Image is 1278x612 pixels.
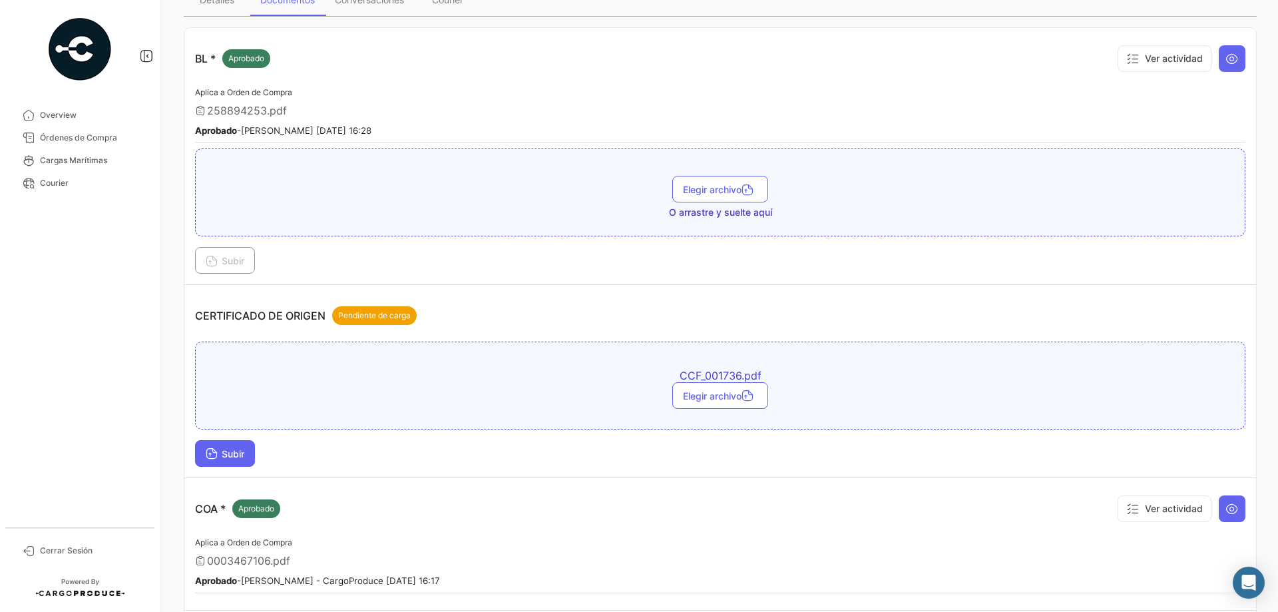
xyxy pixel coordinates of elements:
b: Aprobado [195,575,237,586]
span: Elegir archivo [683,184,757,195]
p: COA * [195,499,280,518]
button: Subir [195,440,255,467]
a: Cargas Marítimas [11,149,149,172]
span: Subir [206,448,244,459]
span: Elegir archivo [683,390,757,402]
span: Órdenes de Compra [40,132,144,144]
span: Cargas Marítimas [40,154,144,166]
span: Cerrar Sesión [40,545,144,557]
span: Subir [206,255,244,266]
a: Courier [11,172,149,194]
span: 0003467106.pdf [207,554,290,567]
button: Ver actividad [1118,495,1211,522]
span: 258894253.pdf [207,104,287,117]
small: - [PERSON_NAME] - CargoProduce [DATE] 16:17 [195,575,440,586]
span: O arrastre y suelte aquí [669,206,772,219]
a: Órdenes de Compra [11,127,149,149]
button: Ver actividad [1118,45,1211,72]
span: Aprobado [228,53,264,65]
p: CERTIFICADO DE ORIGEN [195,306,417,325]
span: Aprobado [238,503,274,515]
a: Overview [11,104,149,127]
span: Pendiente de carga [338,310,411,322]
small: - [PERSON_NAME] [DATE] 16:28 [195,125,371,136]
img: powered-by.png [47,16,113,83]
button: Elegir archivo [672,382,768,409]
button: Subir [195,247,255,274]
button: Elegir archivo [672,176,768,202]
div: Abrir Intercom Messenger [1233,567,1265,599]
span: Aplica a Orden de Compra [195,87,292,97]
span: Courier [40,177,144,189]
span: Aplica a Orden de Compra [195,537,292,547]
span: Overview [40,109,144,121]
b: Aprobado [195,125,237,136]
span: CCF_001736.pdf [487,369,953,382]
